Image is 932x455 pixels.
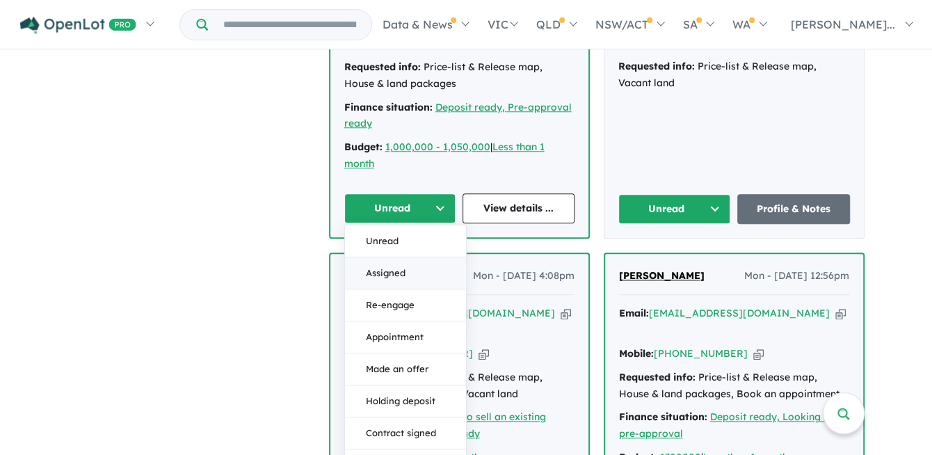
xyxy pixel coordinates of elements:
[835,306,846,321] button: Copy
[619,269,705,282] span: [PERSON_NAME]
[345,257,466,289] button: Assigned
[345,385,466,417] button: Holding deposit
[344,101,433,113] strong: Finance situation:
[345,321,466,353] button: Appointment
[345,289,466,321] button: Re-engage
[619,307,649,319] strong: Email:
[345,353,466,385] button: Made an offer
[345,225,466,257] button: Unread
[561,306,571,321] button: Copy
[791,17,895,31] span: [PERSON_NAME]...
[374,307,555,319] a: [EMAIL_ADDRESS][DOMAIN_NAME]
[753,346,764,361] button: Copy
[479,346,489,361] button: Copy
[344,139,575,173] div: |
[649,307,830,319] a: [EMAIL_ADDRESS][DOMAIN_NAME]
[619,410,838,440] a: Deposit ready, Looking for pre-approval
[344,101,572,130] a: Deposit ready, Pre-approval ready
[20,17,136,34] img: Openlot PRO Logo White
[463,193,575,223] a: View details ...
[344,61,421,73] strong: Requested info:
[654,347,748,360] a: [PHONE_NUMBER]
[379,347,473,360] a: [PHONE_NUMBER]
[619,347,654,360] strong: Mobile:
[619,369,849,403] div: Price-list & Release map, House & land packages, Book an appointment
[618,58,850,92] div: Price-list & Release map, Vacant land
[737,194,850,224] a: Profile & Notes
[473,268,575,285] span: Mon - [DATE] 4:08pm
[344,193,456,223] button: Unread
[385,141,490,153] a: 1,000,000 - 1,050,000
[618,194,731,224] button: Unread
[619,268,705,285] a: [PERSON_NAME]
[345,417,466,449] button: Contract signed
[619,371,696,383] strong: Requested info:
[344,59,575,93] div: Price-list & Release map, House & land packages
[744,268,849,285] span: Mon - [DATE] 12:56pm
[618,60,695,72] strong: Requested info:
[344,141,383,153] strong: Budget:
[619,410,707,423] strong: Finance situation:
[344,141,545,170] a: Less than 1 month
[211,10,369,40] input: Try estate name, suburb, builder or developer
